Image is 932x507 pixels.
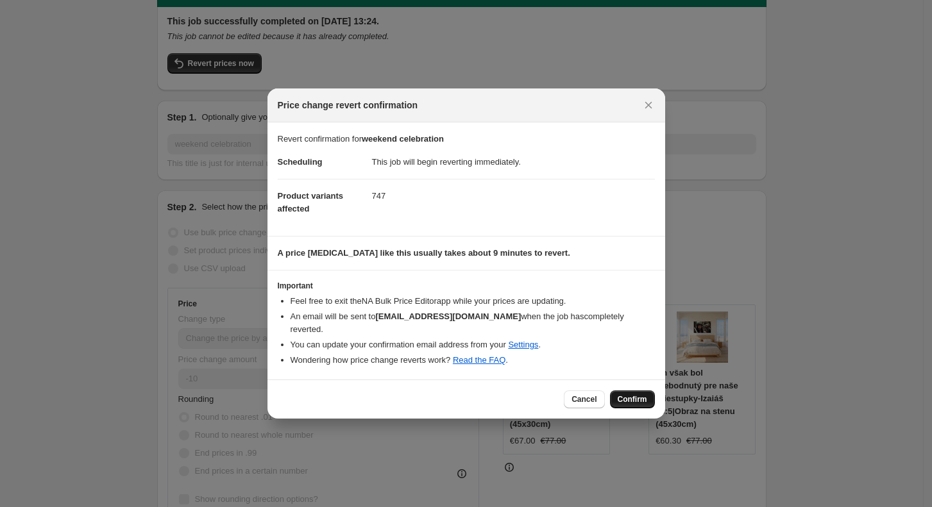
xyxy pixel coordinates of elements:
[291,338,655,351] li: You can update your confirmation email address from your .
[278,133,655,145] p: Revert confirmation for
[291,354,655,367] li: Wondering how price change reverts work? .
[362,134,444,144] b: weekend celebration
[278,99,418,112] span: Price change revert confirmation
[278,191,344,213] span: Product variants affected
[640,96,657,114] button: Close
[372,145,655,179] dd: This job will begin reverting immediately.
[618,394,647,404] span: Confirm
[291,310,655,336] li: An email will be sent to when the job has completely reverted .
[375,312,521,321] b: [EMAIL_ADDRESS][DOMAIN_NAME]
[278,281,655,291] h3: Important
[372,179,655,213] dd: 747
[278,248,570,258] b: A price [MEDICAL_DATA] like this usually takes about 9 minutes to revert.
[610,390,655,408] button: Confirm
[508,340,538,349] a: Settings
[564,390,604,408] button: Cancel
[291,295,655,308] li: Feel free to exit the NA Bulk Price Editor app while your prices are updating.
[572,394,597,404] span: Cancel
[278,157,323,167] span: Scheduling
[453,355,505,365] a: Read the FAQ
